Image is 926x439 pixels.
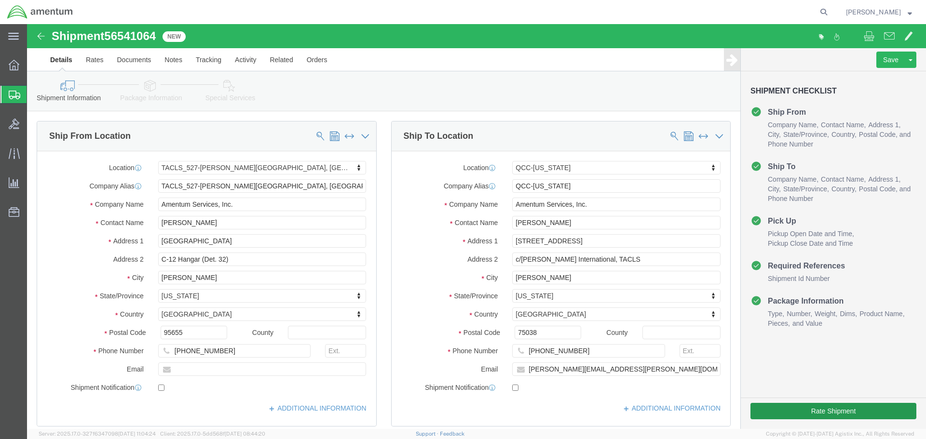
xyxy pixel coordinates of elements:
span: Client: 2025.17.0-5dd568f [160,431,265,437]
span: [DATE] 08:44:20 [225,431,265,437]
button: [PERSON_NAME] [845,6,912,18]
span: Server: 2025.17.0-327f6347098 [39,431,156,437]
a: Support [416,431,440,437]
a: Feedback [440,431,464,437]
span: Phillip Gibboney [846,7,901,17]
span: [DATE] 11:04:24 [118,431,156,437]
iframe: FS Legacy Container [27,24,926,429]
span: Copyright © [DATE]-[DATE] Agistix Inc., All Rights Reserved [766,430,914,438]
img: logo [7,5,73,19]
